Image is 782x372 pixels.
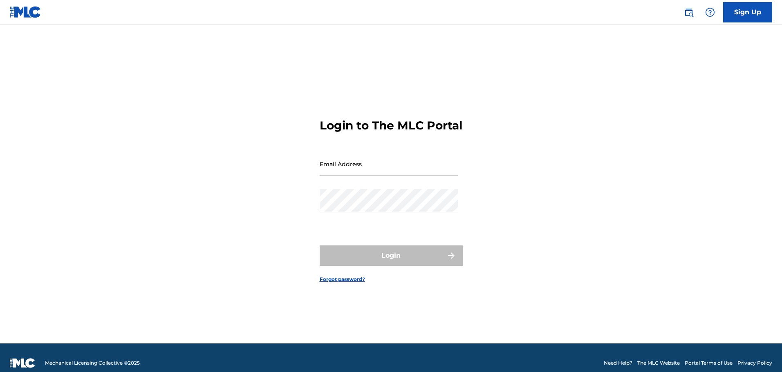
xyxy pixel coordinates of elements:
img: help [705,7,715,17]
div: Help [702,4,718,20]
a: Forgot password? [320,276,365,283]
a: Sign Up [723,2,772,22]
a: Privacy Policy [737,359,772,367]
a: Need Help? [604,359,632,367]
img: search [684,7,694,17]
img: logo [10,358,35,368]
img: MLC Logo [10,6,41,18]
h3: Login to The MLC Portal [320,118,462,133]
span: Mechanical Licensing Collective © 2025 [45,359,140,367]
a: Portal Terms of Use [685,359,733,367]
a: Public Search [681,4,697,20]
a: The MLC Website [637,359,680,367]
